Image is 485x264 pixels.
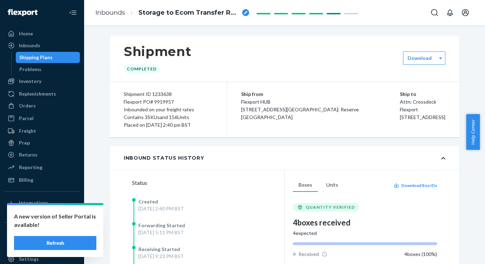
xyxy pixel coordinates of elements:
label: Download [408,55,432,62]
div: Shipment ID 1233638 [124,90,213,98]
div: Status [132,179,284,187]
span: Storage to Ecom Transfer RPX6D1GGYLG3T [138,8,239,18]
div: Completed [124,64,160,73]
h1: Shipment [124,44,191,59]
div: Inventory [19,78,41,85]
button: Open notifications [443,6,457,20]
div: Inbounds [19,42,40,49]
div: Billing [19,176,33,183]
div: [DATE] 2:40 PM BST [138,205,184,212]
button: Close Navigation [66,6,80,20]
span: Flexport HUB [STREET_ADDRESS][GEOGRAPHIC_DATA]: Reserve [GEOGRAPHIC_DATA] [241,99,359,120]
div: Orders [19,102,36,109]
button: Units [321,179,344,192]
a: Replenishments [4,88,80,99]
p: Flexport [400,106,445,113]
p: A new version of Seller Portal is available! [14,212,96,229]
div: Returns [19,151,37,158]
div: Flexport PO# 9919957 [124,98,213,106]
p: Ship from [241,90,400,98]
div: 4 boxes ( 100 %) [404,251,437,258]
div: [DATE] 5:11 PM BST [138,229,185,236]
div: Placed on [DATE] 2:40 pm BST [124,121,213,129]
div: Prep [19,139,30,146]
button: Refresh [14,236,96,250]
a: Shipping Plans [16,52,80,63]
button: Boxes [293,179,318,192]
button: Help Center [466,114,480,150]
button: Fast Tags [4,228,80,239]
div: 4 expected [293,230,437,237]
div: Home [19,30,33,37]
a: Reporting [4,162,80,173]
span: Forwarding Started [138,222,185,228]
p: Ship to [400,90,445,98]
button: Open Search Box [428,6,442,20]
div: Received [293,251,327,258]
a: Prep [4,137,80,148]
button: Open account menu [458,6,472,20]
div: [DATE] 9:23 PM BST [138,253,184,260]
ol: breadcrumbs [90,2,255,23]
span: [STREET_ADDRESS] [400,114,445,120]
div: Freight [19,127,36,134]
a: Orders [4,100,80,111]
a: Parcel [4,113,80,124]
span: Created [138,199,158,204]
div: Replenishments [19,90,56,97]
button: Integrations [4,197,80,208]
div: Settings [19,256,39,263]
img: Flexport logo [8,9,37,16]
div: Inbound Status History [124,154,204,161]
div: Reporting [19,164,42,171]
a: Home [4,28,80,39]
span: Receiving Started [138,246,180,252]
div: Shipping Plans [19,54,53,61]
p: Attn: Crossdock [400,98,445,106]
div: Contains 3 SKUs and 156 Units [124,113,213,121]
a: Inbounds [4,40,80,51]
a: Billing [4,174,80,186]
span: QUANTITY VERIFIED [306,204,355,210]
div: Parcel [19,115,34,122]
a: Inventory [4,76,80,87]
a: Add Fast Tag [4,242,80,251]
a: Inbounds [95,9,125,16]
div: 4 boxes received [293,217,437,228]
div: Problems [19,66,41,73]
a: Returns [4,149,80,160]
a: Problems [16,64,80,75]
button: Download Box IDs [394,182,437,188]
div: Inbounded on your freight rates [124,106,213,113]
div: Integrations [19,199,48,206]
a: Freight [4,125,80,137]
a: Add Integration [4,211,80,220]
